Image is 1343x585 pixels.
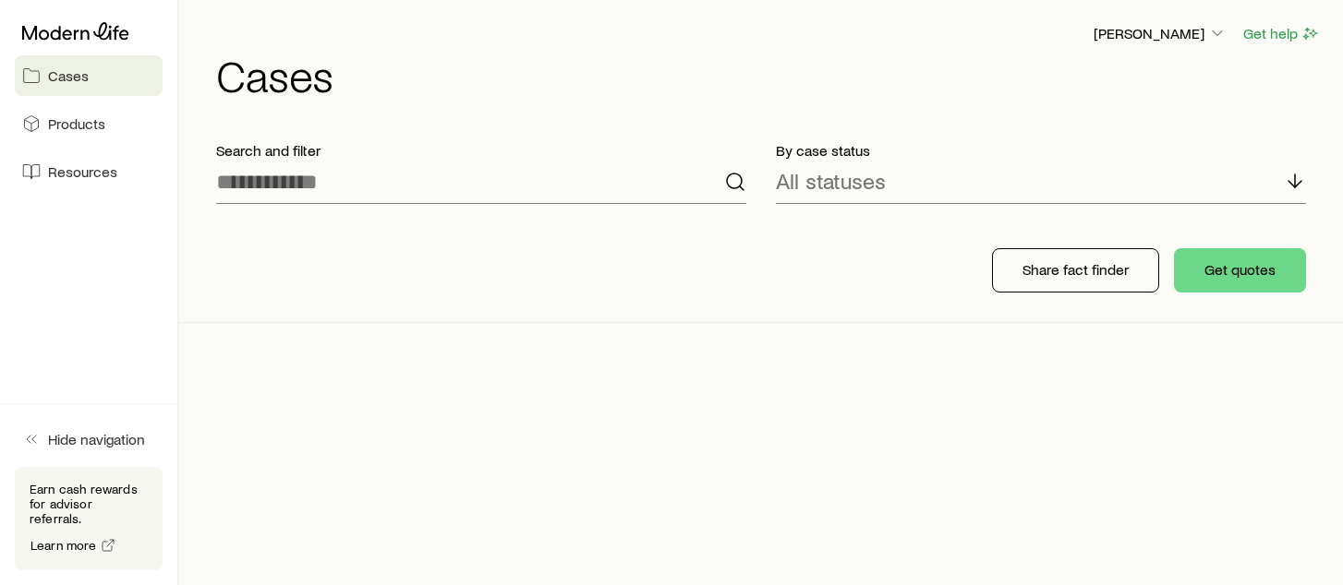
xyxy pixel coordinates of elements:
p: Search and filter [216,141,746,160]
p: By case status [776,141,1306,160]
span: Resources [48,162,117,181]
div: Earn cash rewards for advisor referrals.Learn more [15,467,163,570]
button: [PERSON_NAME] [1093,23,1228,45]
p: Share fact finder [1022,260,1129,279]
span: Cases [48,66,89,85]
span: Learn more [30,539,97,552]
a: Products [15,103,163,144]
button: Share fact finder [992,248,1159,292]
button: Get quotes [1174,248,1306,292]
span: Products [48,114,105,133]
h1: Cases [216,53,1321,97]
a: Resources [15,151,163,192]
button: Hide navigation [15,419,163,460]
button: Get help [1242,23,1321,44]
p: [PERSON_NAME] [1094,24,1227,42]
p: Earn cash rewards for advisor referrals. [30,482,148,526]
p: All statuses [776,168,886,194]
a: Cases [15,55,163,96]
span: Hide navigation [48,430,145,448]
